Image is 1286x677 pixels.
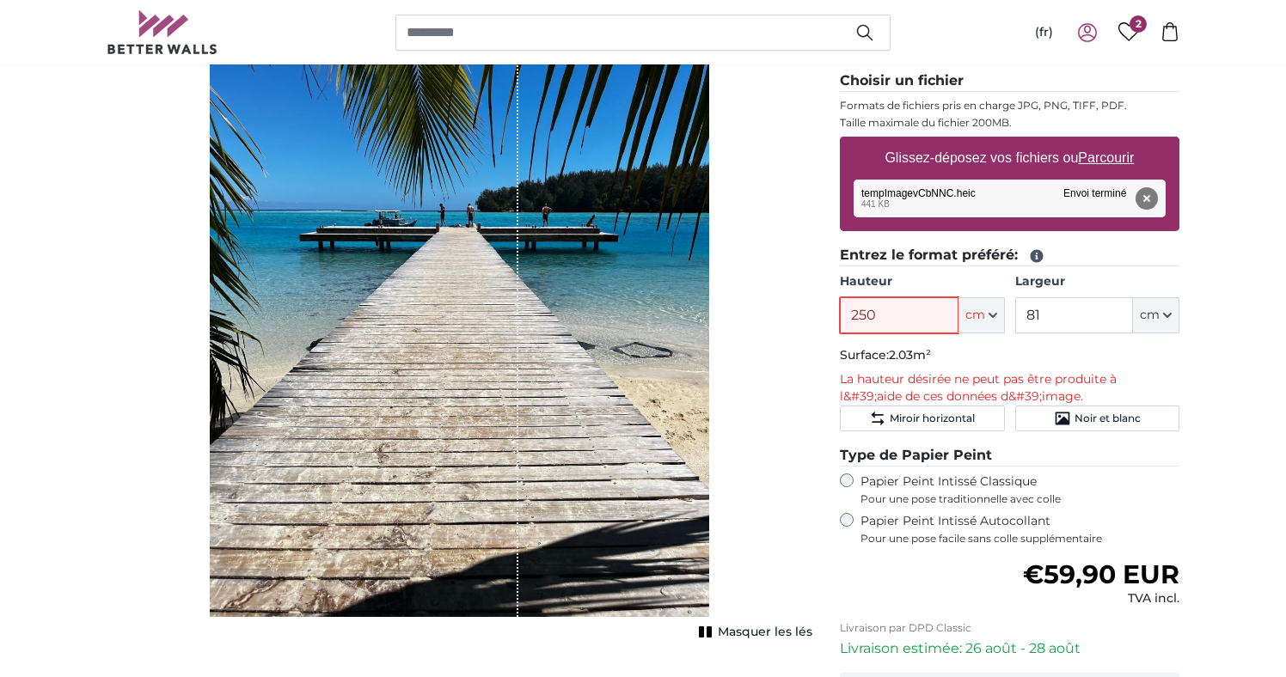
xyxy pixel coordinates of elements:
[1023,558,1179,590] span: €59,90 EUR
[860,473,1179,506] label: Papier Peint Intissé Classique
[890,412,975,425] span: Miroir horizontal
[1021,17,1067,48] button: (fr)
[860,513,1179,546] label: Papier Peint Intissé Autocollant
[840,245,1179,266] legend: Entrez le format préféré:
[958,297,1005,333] button: cm
[860,492,1179,506] span: Pour une pose traditionnelle avec colle
[840,273,1004,290] label: Hauteur
[840,406,1004,431] button: Miroir horizontal
[965,307,985,324] span: cm
[694,620,812,644] button: Masquer les lés
[840,638,1179,659] p: Livraison estimée: 26 août - 28 août
[1133,297,1179,333] button: cm
[840,621,1179,635] p: Livraison par DPD Classic
[1075,412,1141,425] span: Noir et blanc
[889,347,931,363] span: 2.03m²
[840,99,1179,113] p: Formats de fichiers pris en charge JPG, PNG, TIFF, PDF.
[840,371,1179,406] p: La hauteur désirée ne peut pas être produite à l&#39;aide de ces données d&#39;image.
[860,532,1179,546] span: Pour une pose facile sans colle supplémentaire
[840,445,1179,467] legend: Type de Papier Peint
[1023,590,1179,607] div: TVA incl.
[718,624,812,641] span: Masquer les lés
[840,347,1179,364] p: Surface:
[1015,273,1179,290] label: Largeur
[1015,406,1179,431] button: Noir et blanc
[1079,150,1135,165] u: Parcourir
[840,116,1179,130] p: Taille maximale du fichier 200MB.
[107,10,218,54] img: Betterwalls
[879,141,1142,175] label: Glissez-déposez vos fichiers ou
[1140,307,1160,324] span: cm
[840,70,1179,92] legend: Choisir un fichier
[1130,15,1147,33] span: 2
